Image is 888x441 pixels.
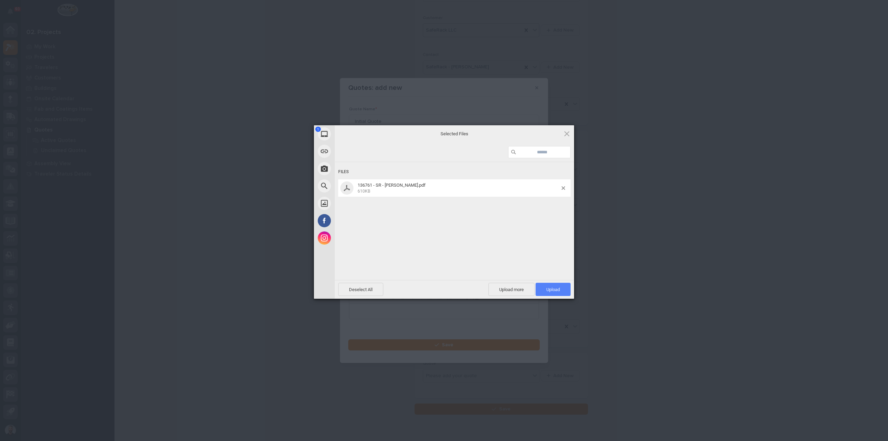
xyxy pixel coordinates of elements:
[314,177,397,195] div: Web Search
[546,287,560,292] span: Upload
[536,283,571,296] span: Upload
[385,130,524,137] span: Selected Files
[356,183,562,194] span: 136761 - SR - Jordan Petkoski.pdf
[314,125,397,143] div: My Device
[314,195,397,212] div: Unsplash
[315,127,321,132] span: 1
[314,143,397,160] div: Link (URL)
[338,283,383,296] span: Deselect All
[314,160,397,177] div: Take Photo
[358,183,426,188] span: 136761 - SR - [PERSON_NAME].pdf
[563,130,571,137] span: Click here or hit ESC to close picker
[314,212,397,229] div: Facebook
[358,189,370,194] span: 610KB
[314,229,397,247] div: Instagram
[488,283,535,296] span: Upload more
[338,166,571,178] div: Files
